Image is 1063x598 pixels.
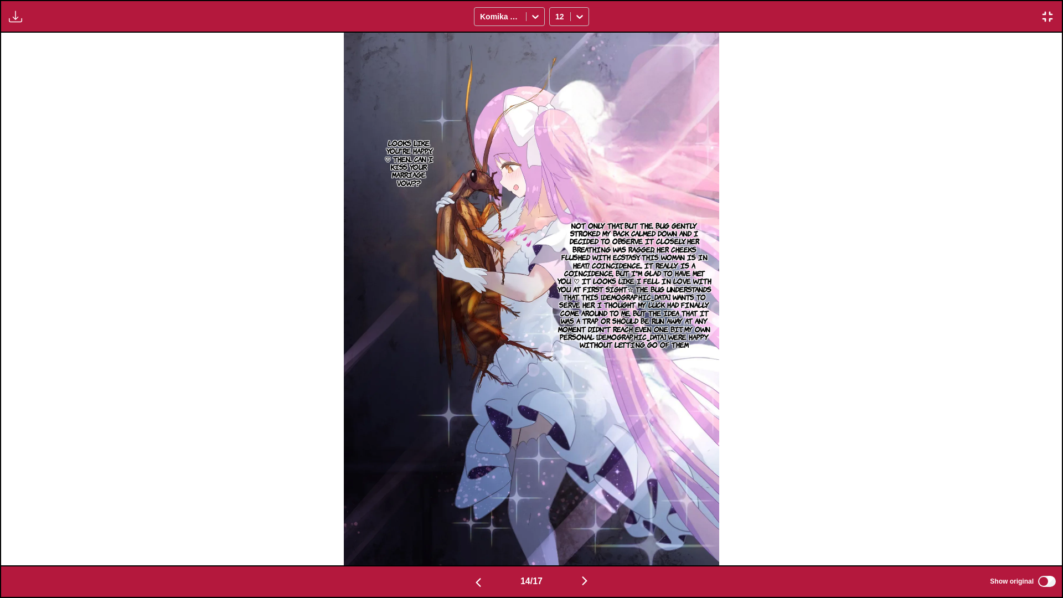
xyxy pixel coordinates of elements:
img: Manga Panel [344,33,720,565]
img: Next page [578,574,591,587]
p: Not only that, but the. bug gently stroked my back calmed down and I decided to observe it closel... [555,219,714,351]
p: Looks like you're happy. ♡ Then... can I kiss your marriage vow?? [381,137,437,189]
img: Download translated images [9,10,22,23]
span: Show original [990,578,1034,585]
span: 14 / 17 [520,576,543,586]
img: Previous page [472,576,485,589]
input: Show original [1038,576,1056,587]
